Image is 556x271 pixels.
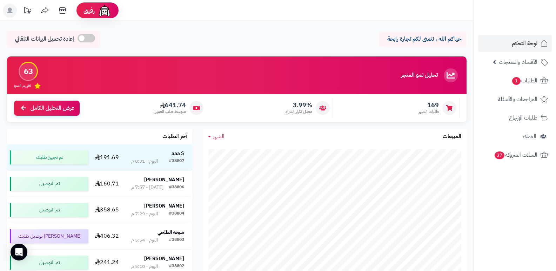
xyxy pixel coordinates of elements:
[19,4,36,19] a: تحديثات المنصة
[91,171,123,197] td: 160.71
[478,72,552,89] a: الطلبات1
[131,263,158,270] div: اليوم - 5:10 م
[162,134,187,140] h3: آخر الطلبات
[443,134,461,140] h3: المبيعات
[154,101,186,109] span: 641.74
[10,256,88,270] div: تم التوصيل
[494,151,505,160] span: 37
[98,4,112,18] img: ai-face.png
[418,101,439,109] span: 169
[169,158,184,165] div: #38807
[14,83,31,89] span: تقييم النمو
[499,57,537,67] span: الأقسام والمنتجات
[15,35,74,43] span: إعادة تحميل البيانات التلقائي
[83,6,95,15] span: رفيق
[172,150,184,157] strong: aaa S
[494,150,537,160] span: السلات المتروكة
[10,177,88,191] div: تم التوصيل
[169,184,184,191] div: #38806
[478,128,552,145] a: العملاء
[286,101,312,109] span: 3.99%
[418,109,439,115] span: طلبات الشهر
[512,39,537,48] span: لوحة التحكم
[384,35,461,43] p: حياكم الله ، نتمنى لكم تجارة رابحة
[169,263,184,270] div: #38802
[478,35,552,52] a: لوحة التحكم
[131,184,163,191] div: [DATE] - 7:57 م
[144,255,184,262] strong: [PERSON_NAME]
[154,109,186,115] span: متوسط طلب العميل
[523,131,536,141] span: العملاء
[508,7,549,22] img: logo-2.png
[478,109,552,126] a: طلبات الإرجاع
[131,158,158,165] div: اليوم - 8:31 م
[131,210,158,217] div: اليوم - 7:29 م
[91,197,123,223] td: 358.65
[11,244,27,260] div: Open Intercom Messenger
[213,132,225,141] span: الشهر
[498,94,537,104] span: المراجعات والأسئلة
[512,77,521,85] span: 1
[478,147,552,163] a: السلات المتروكة37
[10,150,88,164] div: تم تجهيز طلبك
[401,72,438,79] h3: تحليل نمو المتجر
[91,144,123,170] td: 191.69
[131,237,158,244] div: اليوم - 5:54 م
[169,237,184,244] div: #38803
[10,203,88,217] div: تم التوصيل
[144,176,184,183] strong: [PERSON_NAME]
[509,113,537,123] span: طلبات الإرجاع
[10,229,88,243] div: [PERSON_NAME] توصيل طلبك
[478,91,552,108] a: المراجعات والأسئلة
[31,104,74,112] span: عرض التحليل الكامل
[91,223,123,249] td: 406.32
[14,101,80,116] a: عرض التحليل الكامل
[144,202,184,210] strong: [PERSON_NAME]
[208,133,225,141] a: الشهر
[158,229,184,236] strong: شيخه الطلحي
[511,76,537,86] span: الطلبات
[286,109,312,115] span: معدل تكرار الشراء
[169,210,184,217] div: #38804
